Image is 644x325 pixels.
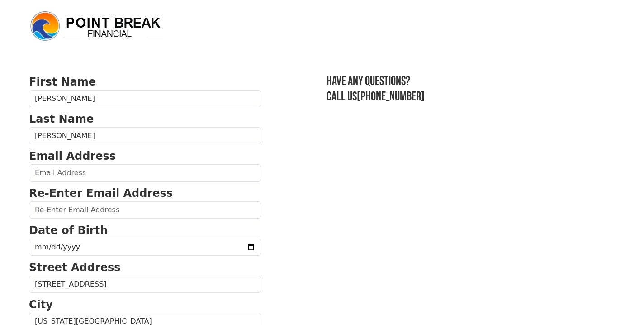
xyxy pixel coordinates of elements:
strong: Date of Birth [29,224,108,237]
h3: Call us [327,89,615,105]
strong: Email Address [29,150,116,162]
input: First Name [29,90,261,107]
img: logo.png [29,10,165,43]
input: Street Address [29,276,261,293]
a: [PHONE_NUMBER] [357,89,425,104]
input: Re-Enter Email Address [29,201,261,219]
strong: Last Name [29,113,94,125]
input: Last Name [29,127,261,144]
strong: Street Address [29,261,121,274]
input: Email Address [29,164,261,182]
strong: First Name [29,76,96,88]
h3: Have any questions? [327,74,615,89]
strong: City [29,298,53,311]
strong: Re-Enter Email Address [29,187,173,200]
